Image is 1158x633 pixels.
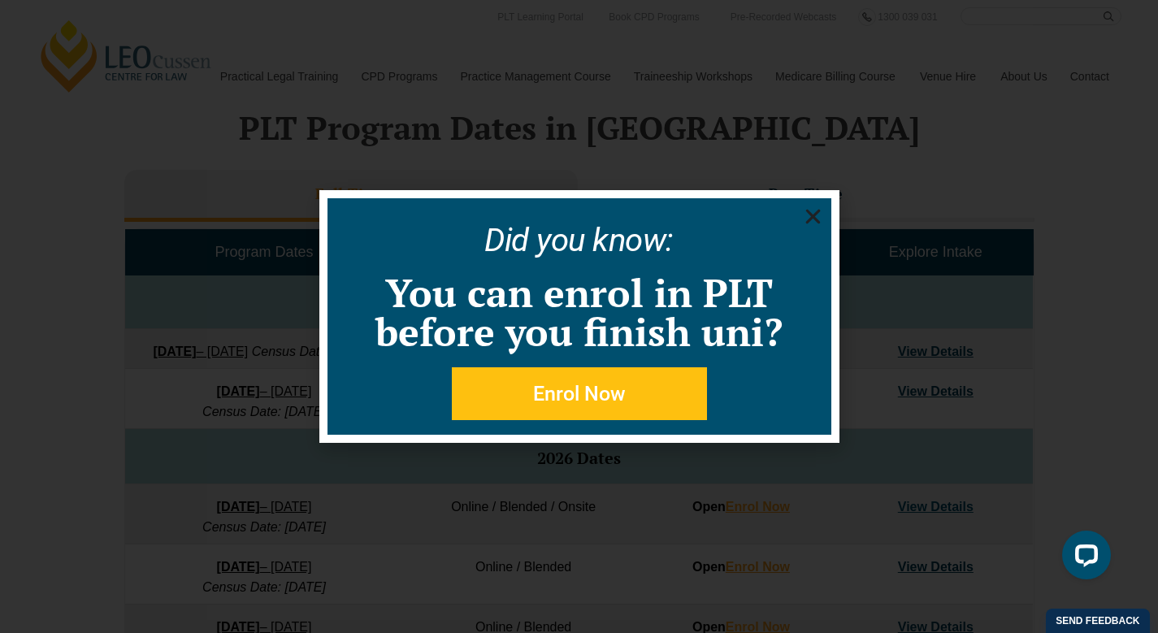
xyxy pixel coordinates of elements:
[484,221,674,259] a: Did you know:
[375,267,783,358] a: You can enrol in PLT before you finish uni?
[533,384,626,404] span: Enrol Now
[1049,524,1117,592] iframe: LiveChat chat widget
[803,206,823,227] a: Close
[452,367,707,420] a: Enrol Now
